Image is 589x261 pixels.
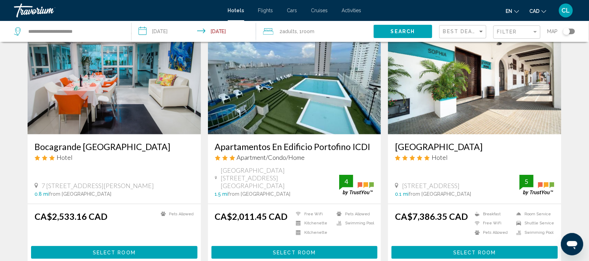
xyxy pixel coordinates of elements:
span: 0.8 mi [35,191,49,197]
span: Map [547,27,558,36]
span: from [GEOGRAPHIC_DATA] [409,191,471,197]
a: Select Room [392,248,558,255]
span: 1.5 mi [215,191,228,197]
a: Select Room [211,248,378,255]
div: 4 [339,177,353,186]
span: Search [391,29,415,35]
button: Toggle map [558,28,575,35]
li: Breakfast [471,211,513,217]
img: trustyou-badge.svg [339,175,374,195]
span: en [506,8,513,14]
ins: CA$2,011.45 CAD [215,211,288,222]
div: 5 star Hotel [395,154,554,161]
span: Room [302,29,315,34]
span: Hotel [57,154,73,161]
a: [GEOGRAPHIC_DATA] [395,141,554,152]
a: Bocagrande [GEOGRAPHIC_DATA] [35,141,194,152]
img: Hotel image [388,23,561,134]
span: CAD [530,8,540,14]
button: Travelers: 2 adults, 0 children [256,21,374,42]
li: Pets Allowed [157,211,194,217]
a: Cruises [311,8,328,13]
span: 7 [STREET_ADDRESS][PERSON_NAME] [42,182,154,189]
li: Kitchenette [292,230,333,236]
li: Swimming Pool [333,221,374,226]
button: Search [374,25,432,38]
mat-select: Sort by [443,29,484,35]
button: Filter [493,25,540,39]
li: Free WiFi [292,211,333,217]
li: Pets Allowed [333,211,374,217]
span: CL [562,7,570,14]
div: 5 [520,177,534,186]
button: Change language [506,6,519,16]
a: Cars [287,8,297,13]
img: Hotel image [28,23,201,134]
li: Swimming Pool [513,230,554,236]
a: Apartamentos En Edificio Portofino ICDI [215,141,374,152]
li: Kitchenette [292,221,333,226]
span: Best Deals [443,29,480,34]
span: Filter [497,29,517,35]
div: 3 star Hotel [35,154,194,161]
div: 3 star Apartment [215,154,374,161]
span: Apartment/Condo/Home [237,154,305,161]
span: Select Room [93,250,136,255]
ins: CA$2,533.16 CAD [35,211,107,222]
li: Room Service [513,211,554,217]
span: 0.1 mi [395,191,409,197]
iframe: Bouton de lancement de la fenêtre de messagerie [561,233,583,255]
a: Flights [258,8,273,13]
img: Hotel image [208,23,381,134]
button: Select Room [392,246,558,259]
span: [GEOGRAPHIC_DATA][STREET_ADDRESS][GEOGRAPHIC_DATA] [221,166,339,189]
span: Hotel [432,154,448,161]
button: Check-in date: Jan 19, 2026 Check-out date: Feb 9, 2026 [132,21,256,42]
li: Free WiFi [471,221,513,226]
button: User Menu [557,3,575,18]
span: , 1 [297,27,315,36]
button: Select Room [31,246,197,259]
span: from [GEOGRAPHIC_DATA] [228,191,291,197]
li: Shuttle Service [513,221,554,226]
img: trustyou-badge.svg [520,175,554,195]
span: Select Room [273,250,316,255]
span: from [GEOGRAPHIC_DATA] [49,191,111,197]
a: Select Room [31,248,197,255]
button: Change currency [530,6,546,16]
a: Hotels [228,8,244,13]
span: Select Room [453,250,496,255]
ins: CA$7,386.35 CAD [395,211,468,222]
span: Adults [283,29,297,34]
li: Pets Allowed [471,230,513,236]
span: [STREET_ADDRESS] [402,182,460,189]
button: Select Room [211,246,378,259]
span: 2 [280,27,297,36]
a: Travorium [14,3,221,17]
a: Activities [342,8,361,13]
